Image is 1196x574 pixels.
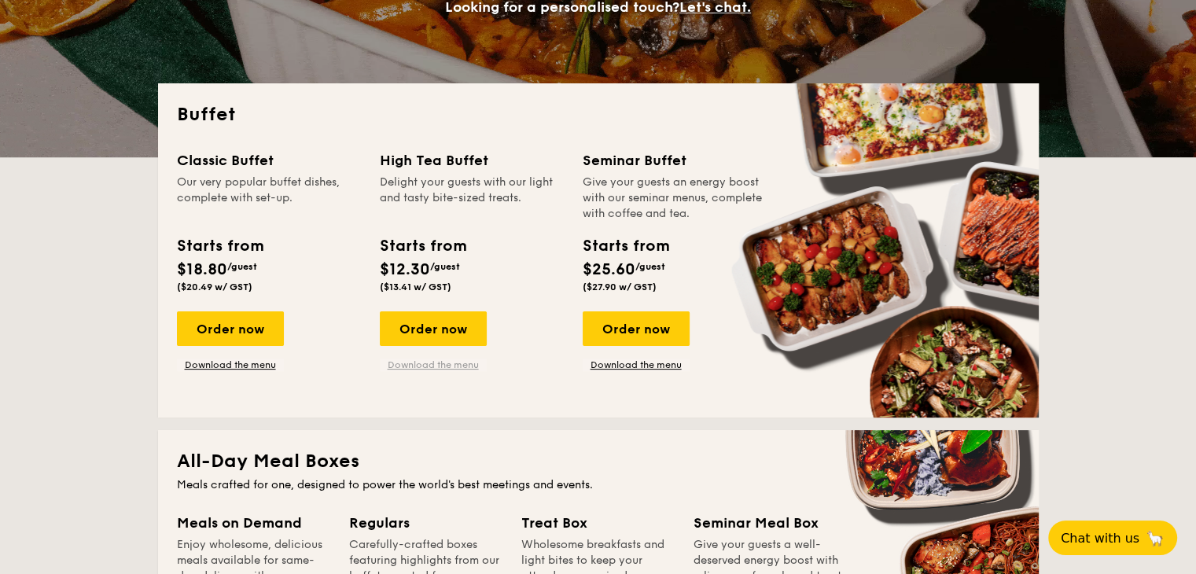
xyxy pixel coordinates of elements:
[177,175,361,222] div: Our very popular buffet dishes, complete with set-up.
[177,311,284,346] div: Order now
[583,311,690,346] div: Order now
[380,234,466,258] div: Starts from
[177,260,227,279] span: $18.80
[635,261,665,272] span: /guest
[583,234,668,258] div: Starts from
[177,359,284,371] a: Download the menu
[349,512,502,534] div: Regulars
[430,261,460,272] span: /guest
[380,260,430,279] span: $12.30
[177,102,1020,127] h2: Buffet
[583,359,690,371] a: Download the menu
[177,234,263,258] div: Starts from
[583,175,767,222] div: Give your guests an energy boost with our seminar menus, complete with coffee and tea.
[177,449,1020,474] h2: All-Day Meal Boxes
[583,149,767,171] div: Seminar Buffet
[1061,531,1139,546] span: Chat with us
[177,149,361,171] div: Classic Buffet
[1048,521,1177,555] button: Chat with us🦙
[694,512,847,534] div: Seminar Meal Box
[227,261,257,272] span: /guest
[583,281,657,293] span: ($27.90 w/ GST)
[380,149,564,171] div: High Tea Buffet
[521,512,675,534] div: Treat Box
[177,281,252,293] span: ($20.49 w/ GST)
[177,512,330,534] div: Meals on Demand
[380,311,487,346] div: Order now
[1146,529,1165,547] span: 🦙
[380,175,564,222] div: Delight your guests with our light and tasty bite-sized treats.
[380,281,451,293] span: ($13.41 w/ GST)
[177,477,1020,493] div: Meals crafted for one, designed to power the world's best meetings and events.
[380,359,487,371] a: Download the menu
[583,260,635,279] span: $25.60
